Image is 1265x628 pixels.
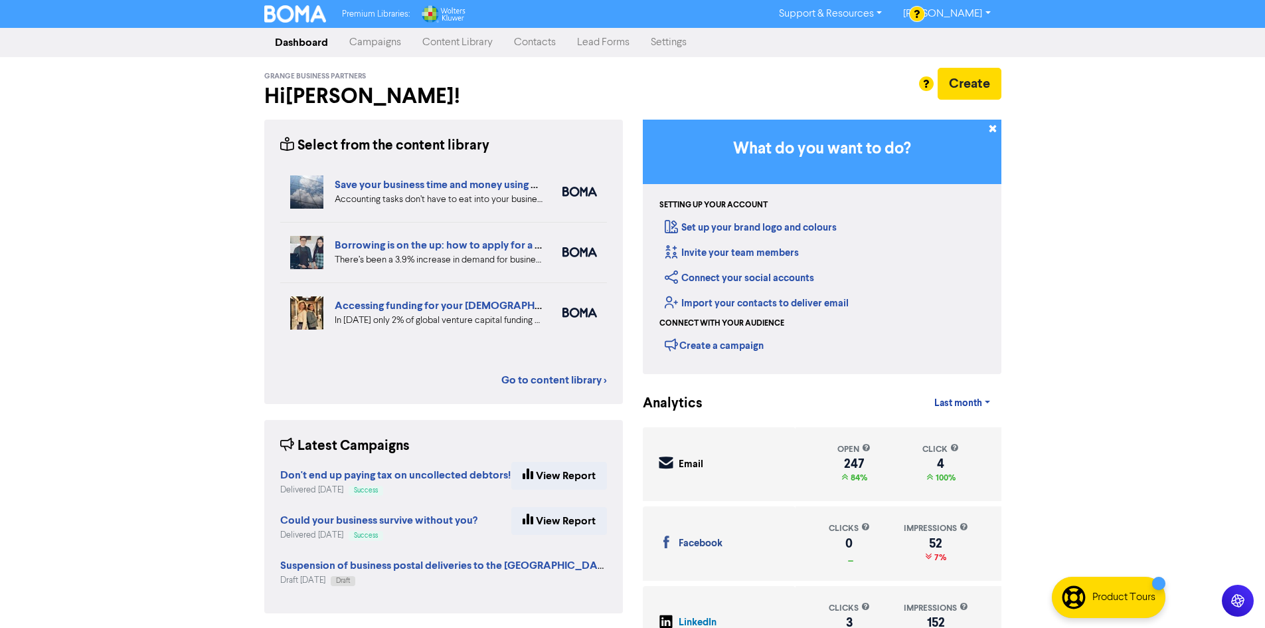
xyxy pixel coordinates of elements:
a: Set up your brand logo and colours [665,221,837,234]
span: 7% [932,552,946,563]
span: Grange Business Partners [264,72,366,81]
a: [PERSON_NAME] [892,3,1001,25]
a: Invite your team members [665,247,799,259]
a: Don't end up paying tax on uncollected debtors! [280,471,511,481]
span: 84% [848,472,867,483]
div: Create a campaign [665,335,764,355]
div: Draft [DATE] [280,574,607,587]
strong: Could your business survive without you? [280,514,477,527]
span: 100% [933,472,956,483]
img: boma_accounting [562,187,597,197]
div: There’s been a 3.9% increase in demand for business loans from Aussie businesses. Find out the be... [335,253,543,267]
div: Connect with your audience [659,318,784,330]
div: 52 [904,538,968,549]
span: Premium Libraries: [342,10,410,19]
div: 0 [829,538,870,549]
a: Dashboard [264,29,339,56]
strong: Don't end up paying tax on uncollected debtors! [280,469,511,482]
div: Facebook [679,536,722,552]
a: Connect your social accounts [665,272,814,284]
div: 4 [922,459,959,469]
h3: What do you want to do? [663,140,981,159]
span: Success [354,487,378,494]
a: Go to content library > [501,372,607,388]
div: 247 [837,459,871,469]
span: Last month [934,397,982,409]
div: click [922,443,959,456]
a: Settings [640,29,697,56]
span: Success [354,532,378,539]
a: Content Library [412,29,503,56]
a: Could your business survive without you? [280,516,477,526]
div: Select from the content library [280,136,489,156]
strong: Suspension of business postal deliveries to the [GEOGRAPHIC_DATA]: what options do you have? [280,559,748,572]
a: View Report [511,507,607,535]
button: Create [938,68,1001,100]
div: Delivered [DATE] [280,529,477,542]
img: Wolters Kluwer [420,5,465,23]
span: Draft [336,577,350,584]
a: Campaigns [339,29,412,56]
div: Latest Campaigns [280,436,410,457]
span: _ [845,552,853,563]
div: Getting Started in BOMA [643,120,1001,374]
div: Email [679,457,703,472]
a: Support & Resources [768,3,892,25]
img: boma [562,247,597,257]
a: Borrowing is on the up: how to apply for a business loan [335,239,598,252]
a: Last month [924,390,1001,417]
div: Delivered [DATE] [280,484,511,496]
div: Accounting tasks don’t have to eat into your business time. With the right cloud accounting softw... [335,193,543,207]
a: Accessing funding for your [DEMOGRAPHIC_DATA]-led businesses [335,299,659,312]
h2: Hi [PERSON_NAME] ! [264,84,623,109]
div: Analytics [643,393,686,414]
a: Lead Forms [566,29,640,56]
div: 152 [904,617,968,628]
div: Setting up your account [659,199,768,211]
div: open [837,443,871,456]
iframe: Chat Widget [1199,564,1265,628]
img: BOMA Logo [264,5,327,23]
a: Import your contacts to deliver email [665,297,849,310]
img: boma [562,308,597,318]
a: Suspension of business postal deliveries to the [GEOGRAPHIC_DATA]: what options do you have? [280,561,748,572]
div: In 2024 only 2% of global venture capital funding went to female-only founding teams. We highligh... [335,314,543,328]
div: clicks [829,602,870,615]
div: impressions [904,602,968,615]
div: clicks [829,522,870,535]
a: View Report [511,462,607,490]
div: 3 [829,617,870,628]
div: impressions [904,522,968,535]
a: Contacts [503,29,566,56]
a: Save your business time and money using cloud accounting [335,178,614,191]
